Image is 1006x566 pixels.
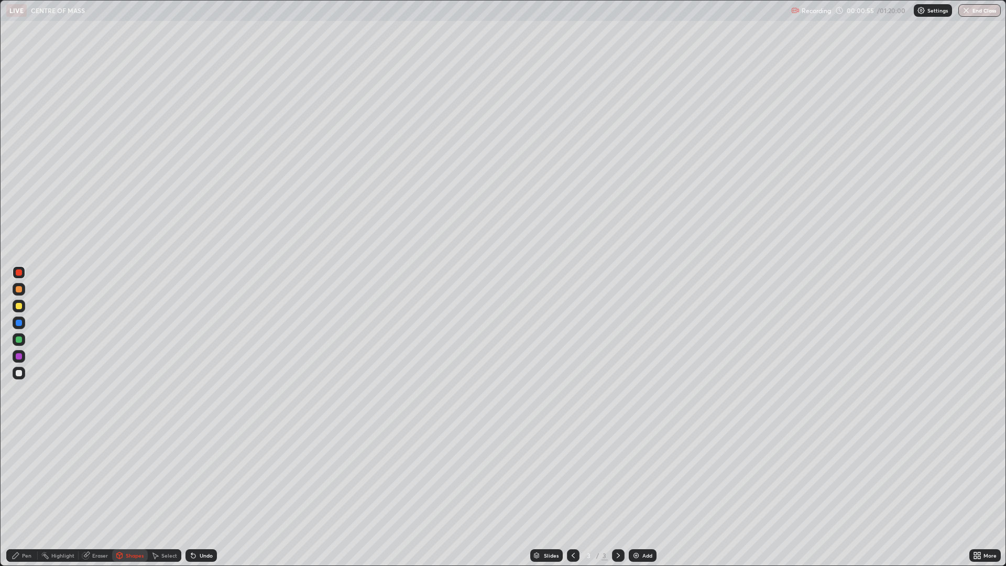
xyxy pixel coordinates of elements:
[161,553,177,558] div: Select
[92,553,108,558] div: Eraser
[51,553,74,558] div: Highlight
[544,553,559,558] div: Slides
[9,6,24,15] p: LIVE
[927,8,948,13] p: Settings
[791,6,800,15] img: recording.375f2c34.svg
[126,553,144,558] div: Shapes
[22,553,31,558] div: Pen
[31,6,85,15] p: CENTRE OF MASS
[917,6,925,15] img: class-settings-icons
[983,553,997,558] div: More
[200,553,213,558] div: Undo
[596,552,599,559] div: /
[632,551,640,560] img: add-slide-button
[642,553,652,558] div: Add
[602,551,608,560] div: 3
[962,6,970,15] img: end-class-cross
[584,552,594,559] div: 3
[958,4,1001,17] button: End Class
[802,7,831,15] p: Recording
